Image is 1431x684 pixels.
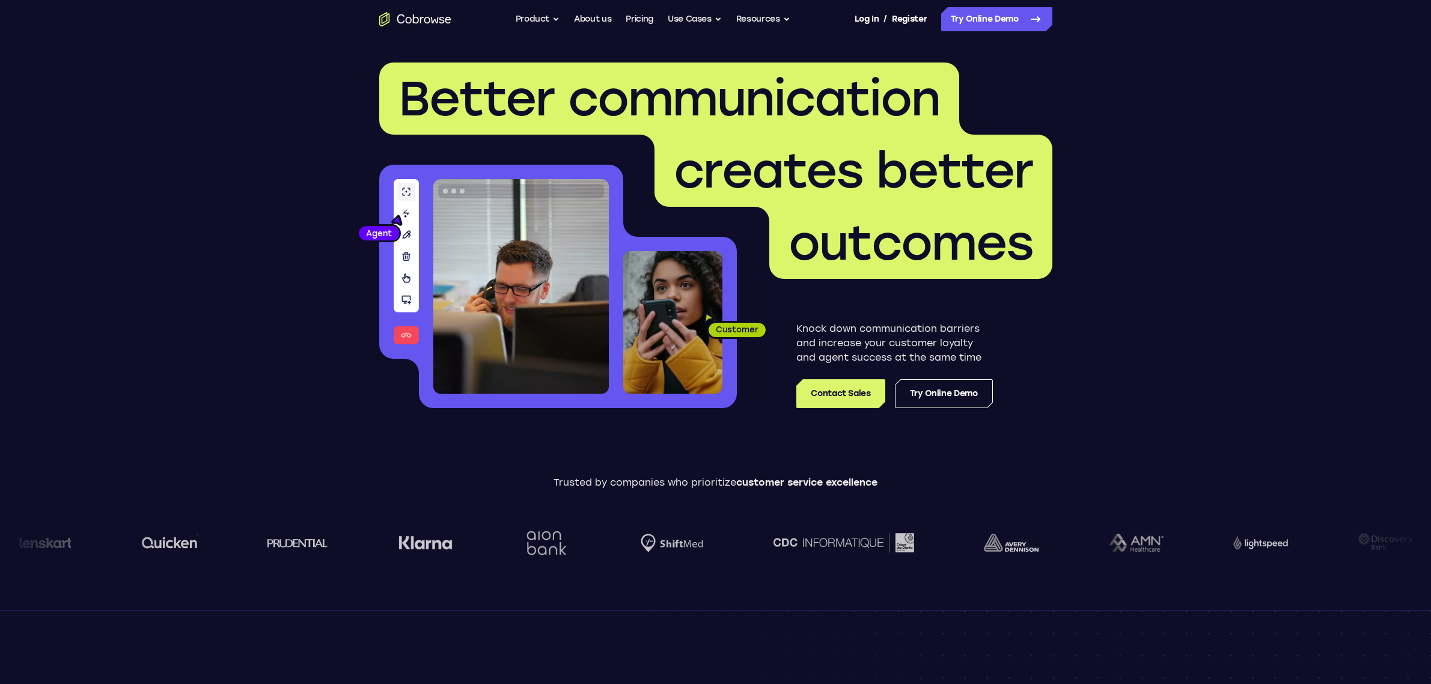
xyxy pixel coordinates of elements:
span: creates better [674,142,1033,200]
button: Product [516,7,560,31]
a: About us [574,7,611,31]
p: Knock down communication barriers and increase your customer loyalty and agent success at the sam... [796,322,993,365]
span: / [883,12,887,26]
img: CDC Informatique [772,533,912,552]
a: Try Online Demo [895,379,993,408]
span: outcomes [789,214,1033,272]
a: Log In [855,7,879,31]
a: Contact Sales [796,379,885,408]
a: Go to the home page [379,12,451,26]
img: Shiftmed [639,534,702,552]
img: Klarna [397,536,451,550]
img: A customer support agent talking on the phone [433,179,609,394]
img: Lightspeed [1232,536,1287,549]
a: Pricing [626,7,653,31]
img: Aion Bank [520,519,569,567]
img: prudential [266,538,326,548]
button: Use Cases [668,7,722,31]
a: Register [892,7,927,31]
span: customer service excellence [736,477,877,488]
a: Try Online Demo [941,7,1052,31]
button: Resources [736,7,790,31]
span: Better communication [398,70,940,127]
img: quicken [140,533,196,552]
img: AMN Healthcare [1107,534,1162,552]
img: avery-dennison [983,534,1037,552]
img: A customer holding their phone [623,251,722,394]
